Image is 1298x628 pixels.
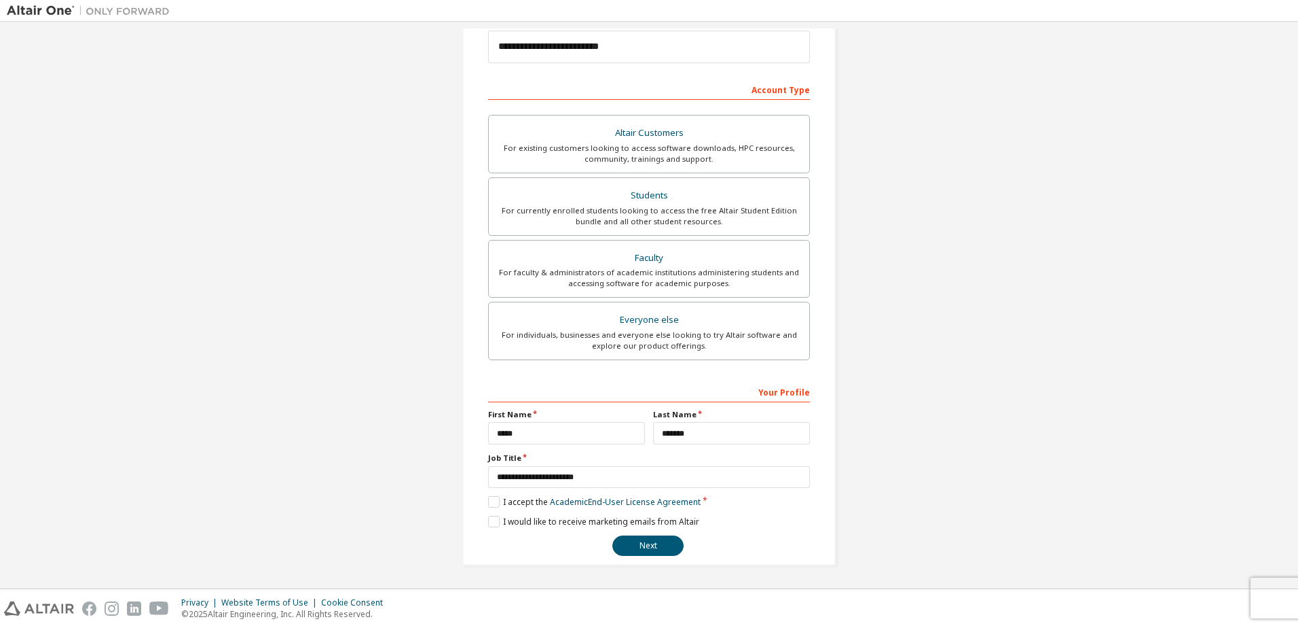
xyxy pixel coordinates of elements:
[127,601,141,616] img: linkedin.svg
[550,496,701,508] a: Academic End-User License Agreement
[497,205,801,227] div: For currently enrolled students looking to access the free Altair Student Edition bundle and all ...
[221,597,321,608] div: Website Terms of Use
[497,267,801,289] div: For faculty & administrators of academic institutions administering students and accessing softwa...
[612,536,684,556] button: Next
[497,186,801,205] div: Students
[321,597,391,608] div: Cookie Consent
[181,597,221,608] div: Privacy
[488,381,810,402] div: Your Profile
[497,311,801,330] div: Everyone else
[497,124,801,143] div: Altair Customers
[488,453,810,464] label: Job Title
[7,4,177,18] img: Altair One
[497,330,801,351] div: For individuals, businesses and everyone else looking to try Altair software and explore our prod...
[497,249,801,268] div: Faculty
[4,601,74,616] img: altair_logo.svg
[105,601,119,616] img: instagram.svg
[488,516,699,527] label: I would like to receive marketing emails from Altair
[497,143,801,164] div: For existing customers looking to access software downloads, HPC resources, community, trainings ...
[488,78,810,100] div: Account Type
[181,608,391,620] p: © 2025 Altair Engineering, Inc. All Rights Reserved.
[149,601,169,616] img: youtube.svg
[82,601,96,616] img: facebook.svg
[488,409,645,420] label: First Name
[488,496,701,508] label: I accept the
[653,409,810,420] label: Last Name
